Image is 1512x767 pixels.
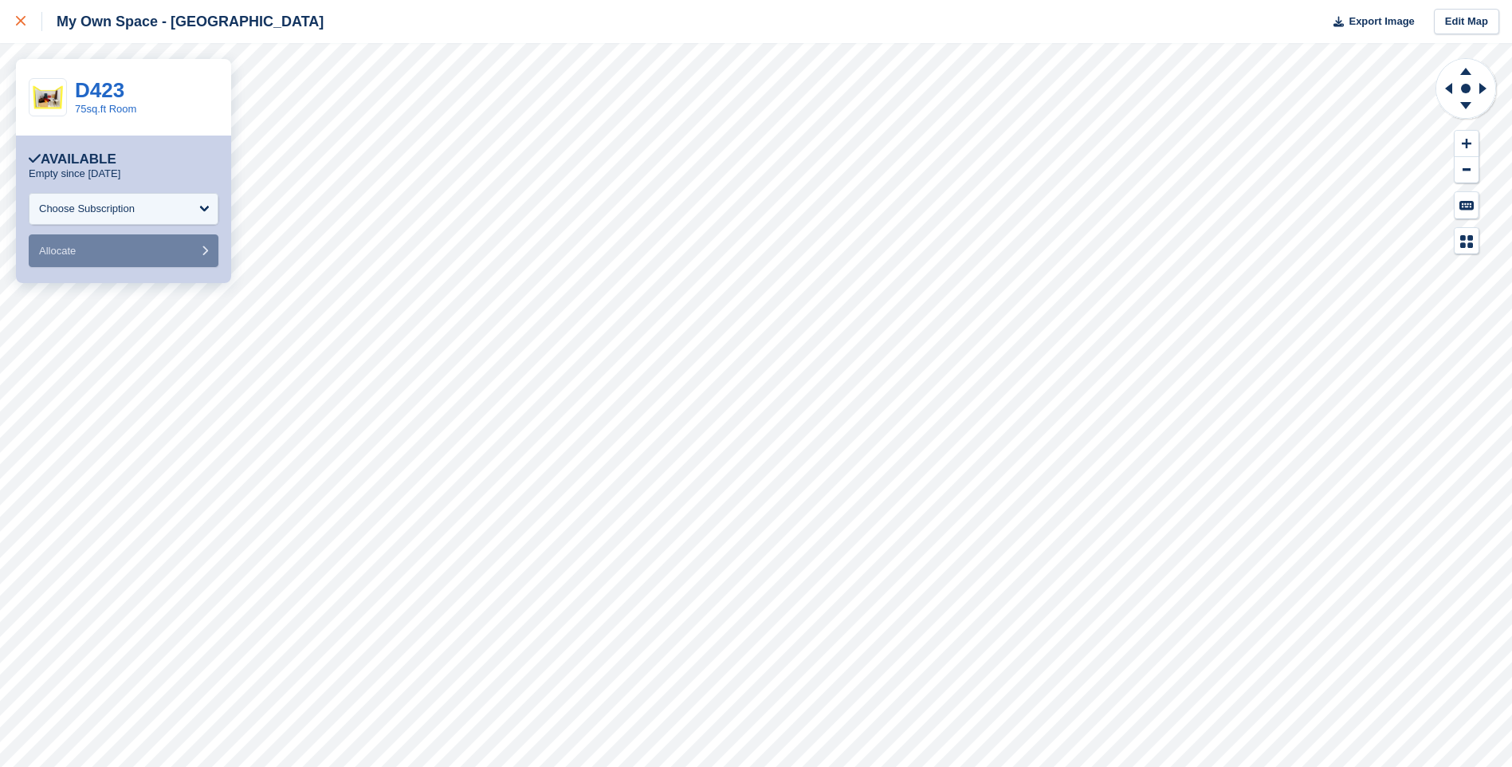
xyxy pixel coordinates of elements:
div: Available [29,151,116,167]
a: Edit Map [1434,9,1499,35]
div: My Own Space - [GEOGRAPHIC_DATA] [42,12,324,31]
img: 75sqft_storage_room-front-3.png [29,79,66,116]
button: Zoom In [1455,131,1479,157]
button: Export Image [1324,9,1415,35]
a: D423 [75,78,124,102]
span: Export Image [1349,14,1414,29]
p: Empty since [DATE] [29,167,120,180]
a: 75sq.ft Room [75,103,136,115]
div: Choose Subscription [39,201,135,217]
button: Allocate [29,234,218,267]
button: Map Legend [1455,228,1479,254]
button: Keyboard Shortcuts [1455,192,1479,218]
span: Allocate [39,245,76,257]
button: Zoom Out [1455,157,1479,183]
